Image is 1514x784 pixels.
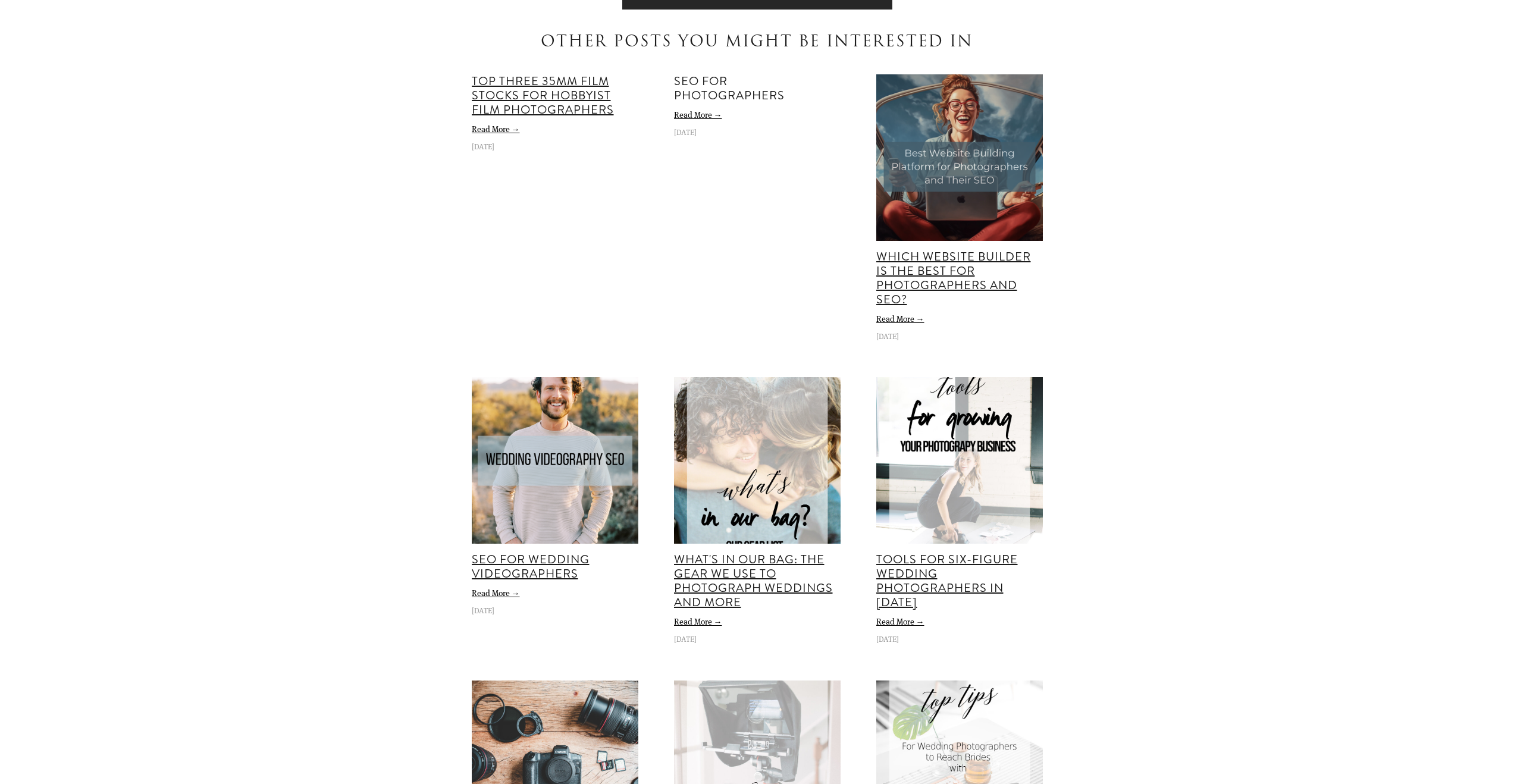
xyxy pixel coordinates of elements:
[674,73,785,104] a: SEO for Photographers
[472,377,638,544] a: Wedding Videography SEO.png
[674,335,841,585] img: what's-in-our-bag-overlay.jpg
[472,587,638,599] a: Read More →
[876,551,1018,611] a: Tools for Six-Figure Wedding Photographers in [DATE]
[674,377,841,544] a: what's-in-our-bag-overlay.jpg
[472,123,638,135] a: Read More →
[674,634,697,644] time: [DATE]
[876,313,1043,325] a: Read More →
[876,634,899,644] time: [DATE]
[674,616,841,628] a: Read More →
[472,30,1043,55] h3: Other Posts You Might Be Interested In
[876,74,1043,241] img: Best Website Building Platform for Photographers and Their SEO.png
[876,331,899,341] time: [DATE]
[472,605,494,616] time: [DATE]
[674,551,833,611] a: What's in Our Bag: The Gear We Use to Photograph Weddings and More
[876,616,1043,628] a: Read More →
[876,248,1031,308] a: Which Website Builder is the Best for Photographers and SEO?
[472,353,638,568] img: Wedding Videography SEO.png
[674,127,697,137] time: [DATE]
[472,551,590,582] a: SEO for Wedding Videographers
[876,377,1043,544] a: Template-for-Overlay-without-photo-in-bg-Recovered.jpg
[472,141,494,152] time: [DATE]
[674,109,841,121] a: Read More →
[876,335,1043,585] img: Template-for-Overlay-without-photo-in-bg-Recovered.jpg
[472,73,614,118] a: Top Three 35mm Film Stocks for Hobbyist Film Photographers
